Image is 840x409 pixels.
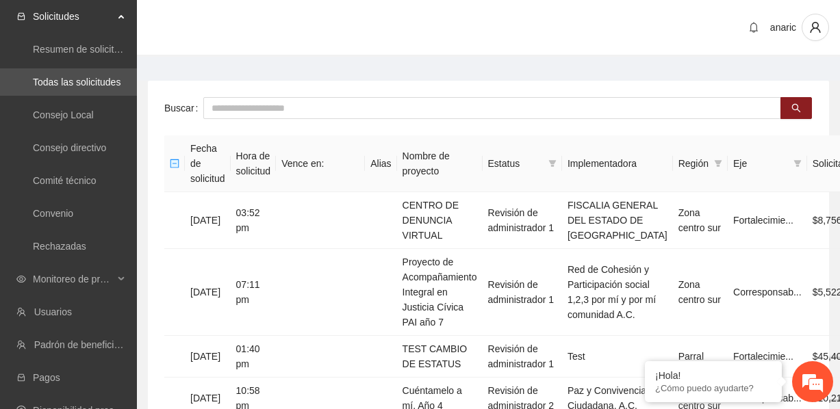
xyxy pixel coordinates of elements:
[483,192,562,249] td: Revisión de administrador 1
[655,370,772,381] div: ¡Hola!
[33,142,106,153] a: Consejo directivo
[33,109,94,120] a: Consejo Local
[170,159,179,168] span: minus-square
[397,336,483,378] td: TEST CAMBIO DE ESTATUS
[185,249,231,336] td: [DATE]
[562,135,673,192] th: Implementadora
[673,249,728,336] td: Zona centro sur
[33,208,73,219] a: Convenio
[483,249,562,336] td: Revisión de administrador 1
[33,3,114,30] span: Solicitudes
[231,249,277,336] td: 07:11 pm
[562,336,673,378] td: Test
[770,22,796,33] span: anaric
[714,159,722,168] span: filter
[33,372,60,383] a: Pagos
[231,192,277,249] td: 03:52 pm
[34,306,72,317] a: Usuarios
[33,241,86,252] a: Rechazadas
[793,159,802,168] span: filter
[546,153,559,174] span: filter
[16,12,26,21] span: inbox
[34,339,135,350] a: Padrón de beneficiarios
[791,103,801,114] span: search
[276,135,365,192] th: Vence en:
[743,22,764,33] span: bell
[488,156,543,171] span: Estatus
[655,383,772,393] p: ¿Cómo puedo ayudarte?
[33,77,120,88] a: Todas las solicitudes
[231,336,277,378] td: 01:40 pm
[231,135,277,192] th: Hora de solicitud
[365,135,396,192] th: Alias
[802,14,829,41] button: user
[397,249,483,336] td: Proyecto de Acompañamiento Integral en Justicia Cívica PAI año 7
[711,153,725,174] span: filter
[548,159,557,168] span: filter
[397,192,483,249] td: CENTRO DE DENUNCIA VIRTUAL
[743,16,765,38] button: bell
[33,44,187,55] a: Resumen de solicitudes por aprobar
[780,97,812,119] button: search
[562,192,673,249] td: FISCALIA GENERAL DEL ESTADO DE [GEOGRAPHIC_DATA]
[733,156,788,171] span: Eje
[802,21,828,34] span: user
[185,336,231,378] td: [DATE]
[733,215,793,226] span: Fortalecimie...
[673,336,728,378] td: Parral
[483,336,562,378] td: Revisión de administrador 1
[678,156,709,171] span: Región
[733,351,793,362] span: Fortalecimie...
[33,265,114,293] span: Monitoreo de proyectos
[673,192,728,249] td: Zona centro sur
[33,175,97,186] a: Comité técnico
[16,274,26,284] span: eye
[791,153,804,174] span: filter
[164,97,203,119] label: Buscar
[397,135,483,192] th: Nombre de proyecto
[185,192,231,249] td: [DATE]
[562,249,673,336] td: Red de Cohesión y Participación social 1,2,3 por mí y por mí comunidad A.C.
[733,287,802,298] span: Corresponsab...
[185,135,231,192] th: Fecha de solicitud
